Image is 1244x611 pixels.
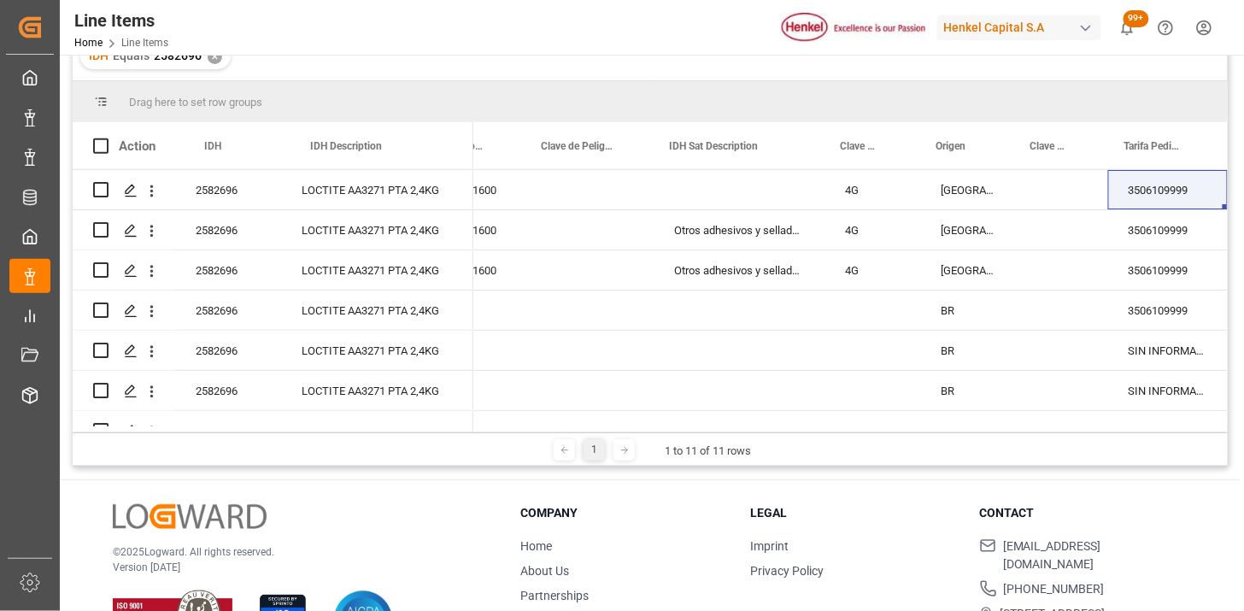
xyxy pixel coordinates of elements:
[73,210,473,250] div: Press SPACE to select this row.
[584,439,605,461] div: 1
[281,331,473,370] div: LOCTITE AA3271 PTA 2,4KG
[74,8,168,33] div: Line Items
[1108,331,1228,370] div: SIN INFORMACIÓN
[175,371,281,410] div: 2582696
[1124,10,1149,27] span: 99+
[428,170,1228,210] div: Press SPACE to select this row.
[920,411,1014,450] div: BR
[175,291,281,330] div: 2582696
[1108,371,1228,410] div: SIN INFORMACIÓN
[920,250,1014,290] div: [GEOGRAPHIC_DATA]
[654,210,824,250] div: Otros adhesivos y selladores
[521,504,729,522] h3: Company
[89,49,109,62] span: IDH
[782,13,925,43] img: Henkel%20logo.jpg_1689854090.jpg
[665,443,751,460] div: 1 to 11 of 11 rows
[1108,170,1228,209] div: 3506109999
[208,50,222,64] div: ✕
[824,210,920,250] div: 4G
[204,140,221,152] span: IDH
[1108,9,1147,47] button: show 100 new notifications
[113,544,478,560] p: © 2025 Logward. All rights reserved.
[521,564,570,578] a: About Us
[175,331,281,370] div: 2582696
[521,539,553,553] a: Home
[1147,9,1185,47] button: Help Center
[73,371,473,411] div: Press SPACE to select this row.
[980,504,1188,522] h3: Contact
[428,411,1228,451] div: Press SPACE to select this row.
[824,170,920,209] div: 4G
[113,49,150,62] span: Equals
[937,15,1101,40] div: Henkel Capital S.A
[1030,140,1067,152] span: Clave de unidad
[428,250,525,290] div: 31201600
[541,140,613,152] span: Clave de Peligro
[654,250,824,290] div: Otros adhesivos y selladores
[129,96,262,109] span: Drag here to set row groups
[920,331,1014,370] div: BR
[73,411,473,451] div: Press SPACE to select this row.
[920,170,1014,209] div: [GEOGRAPHIC_DATA]
[521,589,590,602] a: Partnerships
[1108,291,1228,330] div: 3506109999
[428,210,1228,250] div: Press SPACE to select this row.
[113,560,478,575] p: Version [DATE]
[281,371,473,410] div: LOCTITE AA3271 PTA 2,4KG
[175,250,281,290] div: 2582696
[936,140,965,152] span: Origen
[73,291,473,331] div: Press SPACE to select this row.
[428,210,525,250] div: 31201600
[428,371,1228,411] div: Press SPACE to select this row.
[281,411,473,450] div: LOCTITE AA3271 PTA 2,4KG
[824,250,920,290] div: 4G
[750,564,824,578] a: Privacy Policy
[428,331,1228,371] div: Press SPACE to select this row.
[1108,250,1228,290] div: 3506109999
[113,504,267,529] img: Logward Logo
[119,138,155,154] div: Action
[73,250,473,291] div: Press SPACE to select this row.
[750,539,789,553] a: Imprint
[840,140,879,152] span: Clave de Embalaje
[175,411,281,450] div: 2582696
[1003,538,1188,573] span: [EMAIL_ADDRESS][DOMAIN_NAME]
[428,170,525,209] div: 31201600
[1108,411,1228,450] div: SIN INFORMACIÓN
[310,140,382,152] span: IDH Description
[428,291,1228,331] div: Press SPACE to select this row.
[281,210,473,250] div: LOCTITE AA3271 PTA 2,4KG
[1124,140,1187,152] span: Tarifa Pedimento
[281,170,473,209] div: LOCTITE AA3271 PTA 2,4KG
[175,170,281,209] div: 2582696
[281,250,473,290] div: LOCTITE AA3271 PTA 2,4KG
[1108,210,1228,250] div: 3506109999
[669,140,758,152] span: IDH Sat Description
[1004,580,1105,598] span: [PHONE_NUMBER]
[175,210,281,250] div: 2582696
[920,371,1014,410] div: BR
[74,37,103,49] a: Home
[281,291,473,330] div: LOCTITE AA3271 PTA 2,4KG
[920,210,1014,250] div: [GEOGRAPHIC_DATA]
[154,49,202,62] span: 2582696
[73,331,473,371] div: Press SPACE to select this row.
[428,250,1228,291] div: Press SPACE to select this row.
[937,11,1108,44] button: Henkel Capital S.A
[920,291,1014,330] div: BR
[750,504,958,522] h3: Legal
[73,170,473,210] div: Press SPACE to select this row.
